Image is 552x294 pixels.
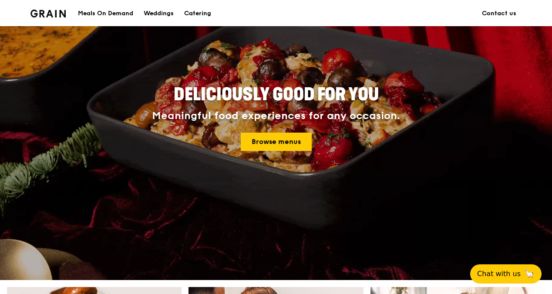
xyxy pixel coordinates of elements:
[477,269,521,279] span: Chat with us
[241,133,312,151] a: Browse menus
[78,0,133,27] div: Meals On Demand
[179,0,216,27] a: Catering
[138,0,179,27] a: Weddings
[524,269,535,279] span: 🦙
[30,10,66,17] img: Grain
[144,0,174,27] div: Weddings
[184,0,211,27] div: Catering
[174,84,379,105] span: Deliciously good for you
[119,110,433,122] div: Meaningful food experiences for any occasion.
[477,0,522,27] a: Contact us
[470,264,542,284] button: Chat with us🦙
